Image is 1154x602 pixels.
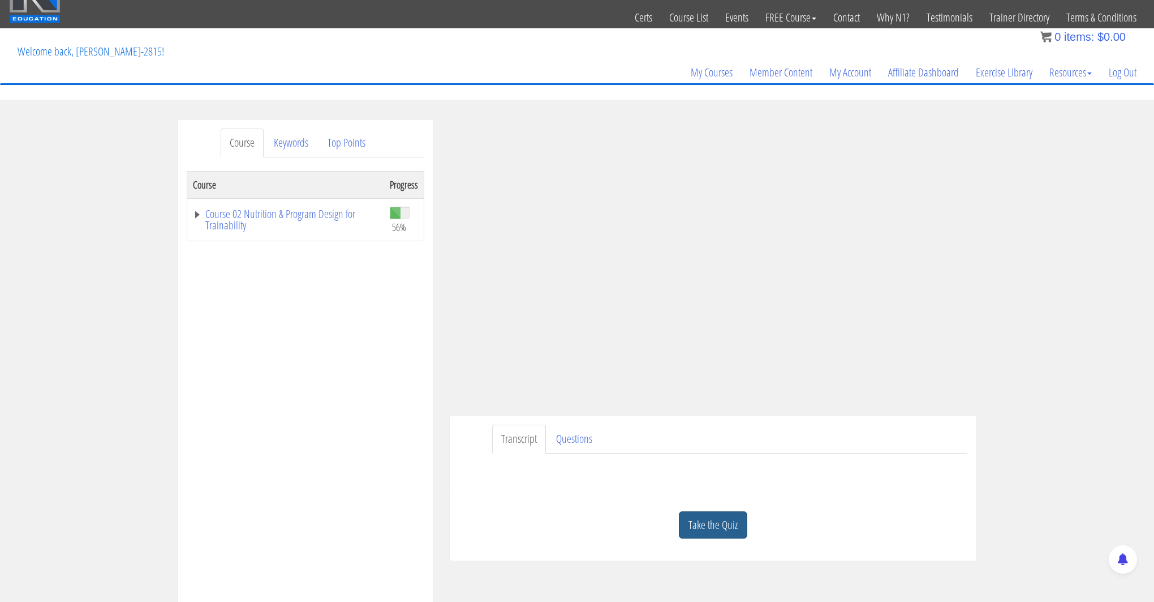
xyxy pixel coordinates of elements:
p: Welcome back, [PERSON_NAME]-2815! [9,29,173,74]
bdi: 0.00 [1097,31,1126,43]
span: items: [1064,31,1094,43]
a: Keywords [265,129,317,157]
a: Course [221,129,264,157]
a: Questions [547,425,601,454]
span: $ [1097,31,1104,43]
th: Progress [384,171,424,198]
a: Transcript [492,425,546,454]
a: Exercise Library [967,45,1041,100]
span: 56% [392,221,406,233]
a: 0 items: $0.00 [1040,31,1126,43]
a: Course 02 Nutrition & Program Design for Trainability [193,208,378,231]
a: Member Content [741,45,821,100]
a: Take the Quiz [679,511,747,539]
th: Course [187,171,385,198]
a: Top Points [318,129,374,157]
a: Resources [1041,45,1100,100]
a: Log Out [1100,45,1145,100]
span: 0 [1054,31,1061,43]
a: My Courses [682,45,741,100]
a: My Account [821,45,880,100]
a: Affiliate Dashboard [880,45,967,100]
img: icon11.png [1040,31,1052,42]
